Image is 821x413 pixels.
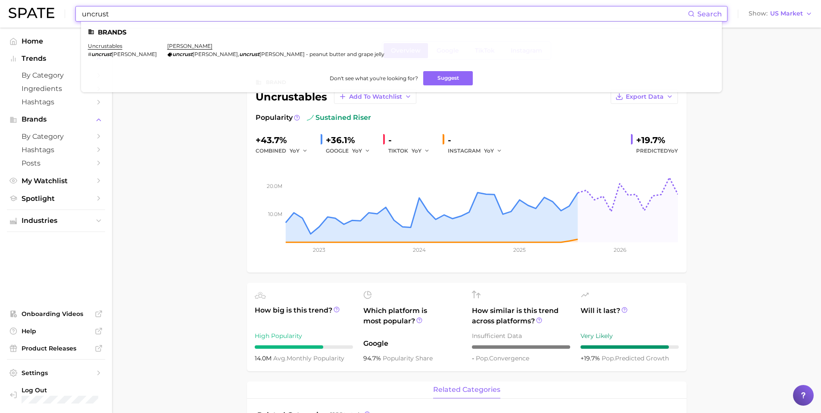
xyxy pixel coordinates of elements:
img: sustained riser [307,114,314,121]
span: 14.0m [255,354,273,362]
span: +19.7% [581,354,602,362]
span: convergence [476,354,529,362]
div: - [448,133,508,147]
span: Will it last? [581,306,679,326]
span: Help [22,327,91,335]
a: [PERSON_NAME] [167,43,212,49]
span: My Watchlist [22,177,91,185]
span: Product Releases [22,344,91,352]
span: popularity share [383,354,433,362]
img: SPATE [9,8,54,18]
a: Log out. Currently logged in with e-mail mverduft@simplygoodfoodsco.com. [7,384,105,406]
span: Ingredients [22,84,91,93]
span: [PERSON_NAME] - peanut butter and grape jelly [259,51,384,57]
tspan: 2023 [313,247,325,253]
a: by Category [7,130,105,143]
span: [PERSON_NAME] [193,51,238,57]
abbr: popularity index [476,354,489,362]
span: by Category [22,132,91,141]
div: GOOGLE [326,146,376,156]
a: by Category [7,69,105,82]
div: – / 10 [472,345,570,349]
a: Spotlight [7,192,105,205]
span: predicted growth [602,354,669,362]
span: Posts [22,159,91,167]
input: Search here for a brand, industry, or ingredient [81,6,688,21]
span: Search [697,10,722,18]
span: Settings [22,369,91,377]
span: Export Data [626,93,664,100]
span: Trends [22,55,91,63]
a: Posts [7,156,105,170]
span: [PERSON_NAME] [112,51,157,57]
span: US Market [770,11,803,16]
span: Hashtags [22,98,91,106]
span: Home [22,37,91,45]
div: High Popularity [255,331,353,341]
li: Brands [88,28,715,36]
button: Brands [7,113,105,126]
span: Onboarding Videos [22,310,91,318]
a: Product Releases [7,342,105,355]
span: - [472,354,476,362]
a: Settings [7,366,105,379]
a: Home [7,34,105,48]
em: uncrust [91,51,112,57]
button: YoY [352,146,371,156]
a: My Watchlist [7,174,105,188]
span: YoY [484,147,494,154]
div: 7 / 10 [255,345,353,349]
button: Add to Watchlist [334,89,416,104]
button: Industries [7,214,105,227]
span: Brands [22,116,91,123]
abbr: average [273,354,287,362]
span: related categories [433,386,500,394]
button: YoY [290,146,308,156]
div: INSTAGRAM [448,146,508,156]
span: sustained riser [307,113,371,123]
tspan: 2026 [613,247,626,253]
a: Onboarding Videos [7,307,105,320]
div: Very Likely [581,331,679,341]
div: combined [256,146,314,156]
span: Spotlight [22,194,91,203]
button: YoY [484,146,503,156]
span: Hashtags [22,146,91,154]
div: +36.1% [326,133,376,147]
button: Suggest [423,71,473,85]
button: ShowUS Market [746,8,815,19]
a: Hashtags [7,95,105,109]
em: uncrust [172,51,193,57]
span: Predicted [636,146,678,156]
a: Hashtags [7,143,105,156]
tspan: 2024 [412,247,425,253]
div: Insufficient Data [472,331,570,341]
span: How big is this trend? [255,305,353,326]
div: TIKTOK [388,146,436,156]
a: uncrustables [88,43,122,49]
span: YoY [290,147,300,154]
span: # [88,51,91,57]
span: by Category [22,71,91,79]
tspan: 2025 [513,247,526,253]
span: Industries [22,217,91,225]
span: Add to Watchlist [349,93,402,100]
span: Log Out [22,386,130,394]
span: monthly popularity [273,354,344,362]
span: Show [749,11,768,16]
em: uncrust [239,51,259,57]
span: YoY [412,147,421,154]
span: How similar is this trend across platforms? [472,306,570,326]
div: , [167,51,384,57]
span: Don't see what you're looking for? [330,75,418,81]
span: Which platform is most popular? [363,306,462,334]
div: uncrustables [256,89,416,104]
div: +19.7% [636,133,678,147]
button: Trends [7,52,105,65]
a: Ingredients [7,82,105,95]
span: YoY [352,147,362,154]
a: Help [7,325,105,338]
span: YoY [668,147,678,154]
span: 94.7% [363,354,383,362]
span: Google [363,338,462,349]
